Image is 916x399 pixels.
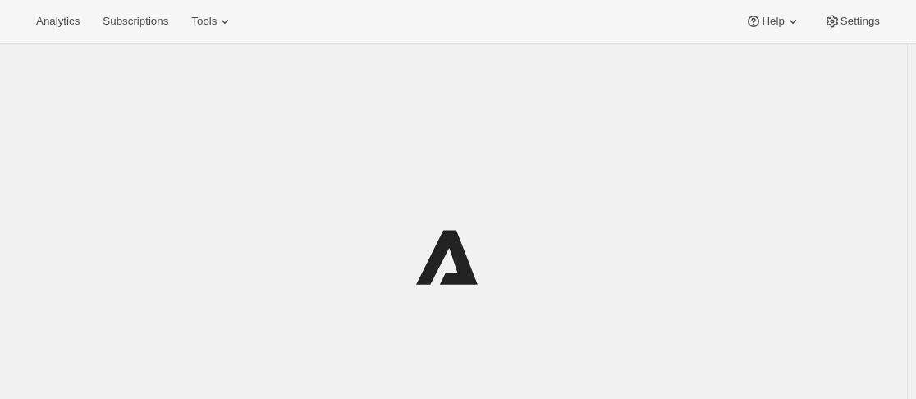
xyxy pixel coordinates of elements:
[814,10,890,33] button: Settings
[191,15,217,28] span: Tools
[26,10,89,33] button: Analytics
[762,15,784,28] span: Help
[840,15,880,28] span: Settings
[735,10,810,33] button: Help
[93,10,178,33] button: Subscriptions
[36,15,80,28] span: Analytics
[181,10,243,33] button: Tools
[103,15,168,28] span: Subscriptions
